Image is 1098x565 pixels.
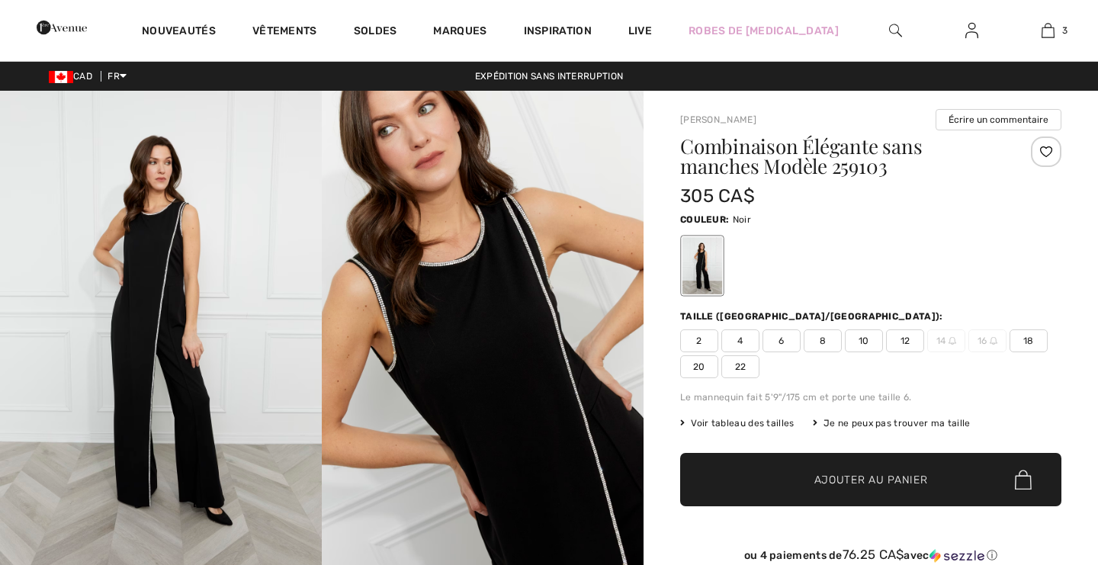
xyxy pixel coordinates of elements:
span: 8 [804,329,842,352]
a: Live [628,23,652,39]
img: 1ère Avenue [37,12,87,43]
span: FR [108,71,127,82]
span: 14 [927,329,965,352]
span: Noir [733,214,751,225]
img: ring-m.svg [949,337,956,345]
span: 3 [1062,24,1067,37]
a: Se connecter [953,21,990,40]
div: Noir [682,237,722,294]
span: 10 [845,329,883,352]
a: [PERSON_NAME] [680,114,756,125]
div: Le mannequin fait 5'9"/175 cm et porte une taille 6. [680,390,1061,404]
span: CAD [49,71,98,82]
span: 4 [721,329,759,352]
img: Bag.svg [1015,470,1032,490]
span: 305 CA$ [680,185,755,207]
a: Vêtements [252,24,317,40]
a: Soldes [354,24,397,40]
span: 20 [680,355,718,378]
div: ou 4 paiements de avec [680,547,1061,563]
span: 16 [968,329,1006,352]
span: Voir tableau des tailles [680,416,795,430]
img: Mes infos [965,21,978,40]
img: Canadian Dollar [49,71,73,83]
span: 18 [1010,329,1048,352]
div: Taille ([GEOGRAPHIC_DATA]/[GEOGRAPHIC_DATA]): [680,310,946,323]
a: Marques [433,24,486,40]
div: Je ne peux pas trouver ma taille [813,416,971,430]
img: recherche [889,21,902,40]
span: 12 [886,329,924,352]
span: Couleur: [680,214,729,225]
span: Ajouter au panier [814,472,928,488]
img: Mon panier [1042,21,1055,40]
h1: Combinaison Élégante sans manches Modèle 259103 [680,136,998,176]
a: Nouveautés [142,24,216,40]
button: Ajouter au panier [680,453,1061,506]
button: Écrire un commentaire [936,109,1061,130]
img: ring-m.svg [990,337,997,345]
span: Inspiration [524,24,592,40]
span: 76.25 CA$ [843,547,904,562]
img: Sezzle [929,549,984,563]
span: 2 [680,329,718,352]
a: 3 [1010,21,1085,40]
span: 6 [762,329,801,352]
span: 22 [721,355,759,378]
a: Robes de [MEDICAL_DATA] [689,23,839,39]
